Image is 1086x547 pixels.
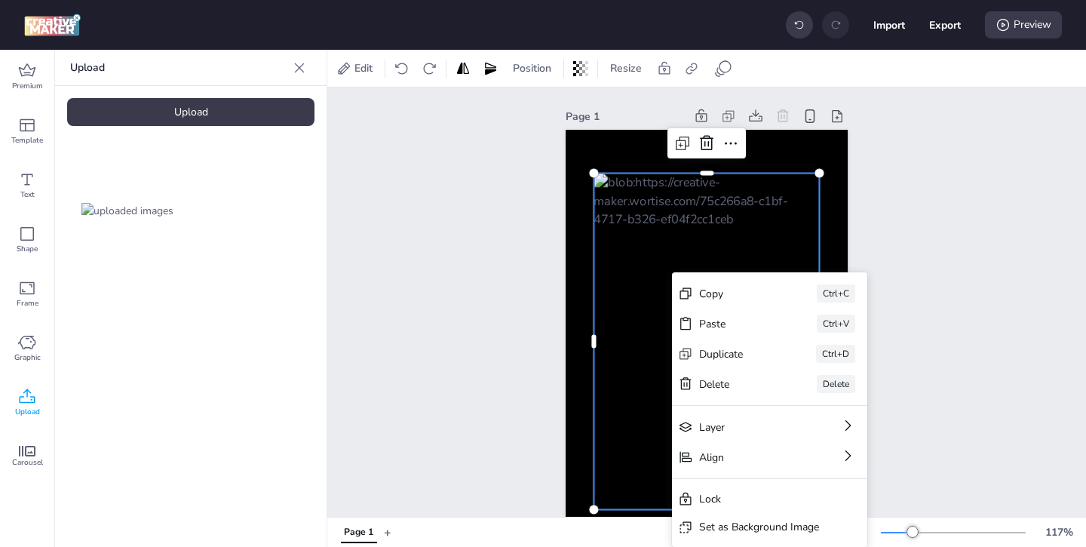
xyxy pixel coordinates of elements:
[14,352,41,364] span: Graphic
[699,316,775,332] div: Paste
[699,419,798,435] div: Layer
[12,456,43,469] span: Carousel
[699,450,798,466] div: Align
[81,203,173,219] img: uploaded images
[817,315,855,333] div: Ctrl+V
[699,376,775,392] div: Delete
[17,243,38,255] span: Shape
[699,286,775,302] div: Copy
[929,9,961,41] button: Export
[12,80,43,92] span: Premium
[816,345,855,363] div: Ctrl+D
[510,60,554,76] span: Position
[817,375,855,393] div: Delete
[985,11,1062,38] div: Preview
[20,189,35,201] span: Text
[699,346,774,362] div: Duplicate
[333,519,384,545] div: Tabs
[817,284,855,303] div: Ctrl+C
[24,14,81,36] img: logo Creative Maker
[607,60,645,76] span: Resize
[1041,524,1077,540] div: 117 %
[873,9,905,41] button: Import
[11,134,43,146] span: Template
[70,50,287,86] p: Upload
[67,98,314,126] div: Upload
[699,519,819,535] div: Set as Background Image
[15,406,40,418] span: Upload
[384,519,391,545] button: +
[351,60,376,76] span: Edit
[566,109,685,124] div: Page 1
[344,526,373,539] div: Page 1
[17,297,38,309] span: Frame
[699,491,819,507] div: Lock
